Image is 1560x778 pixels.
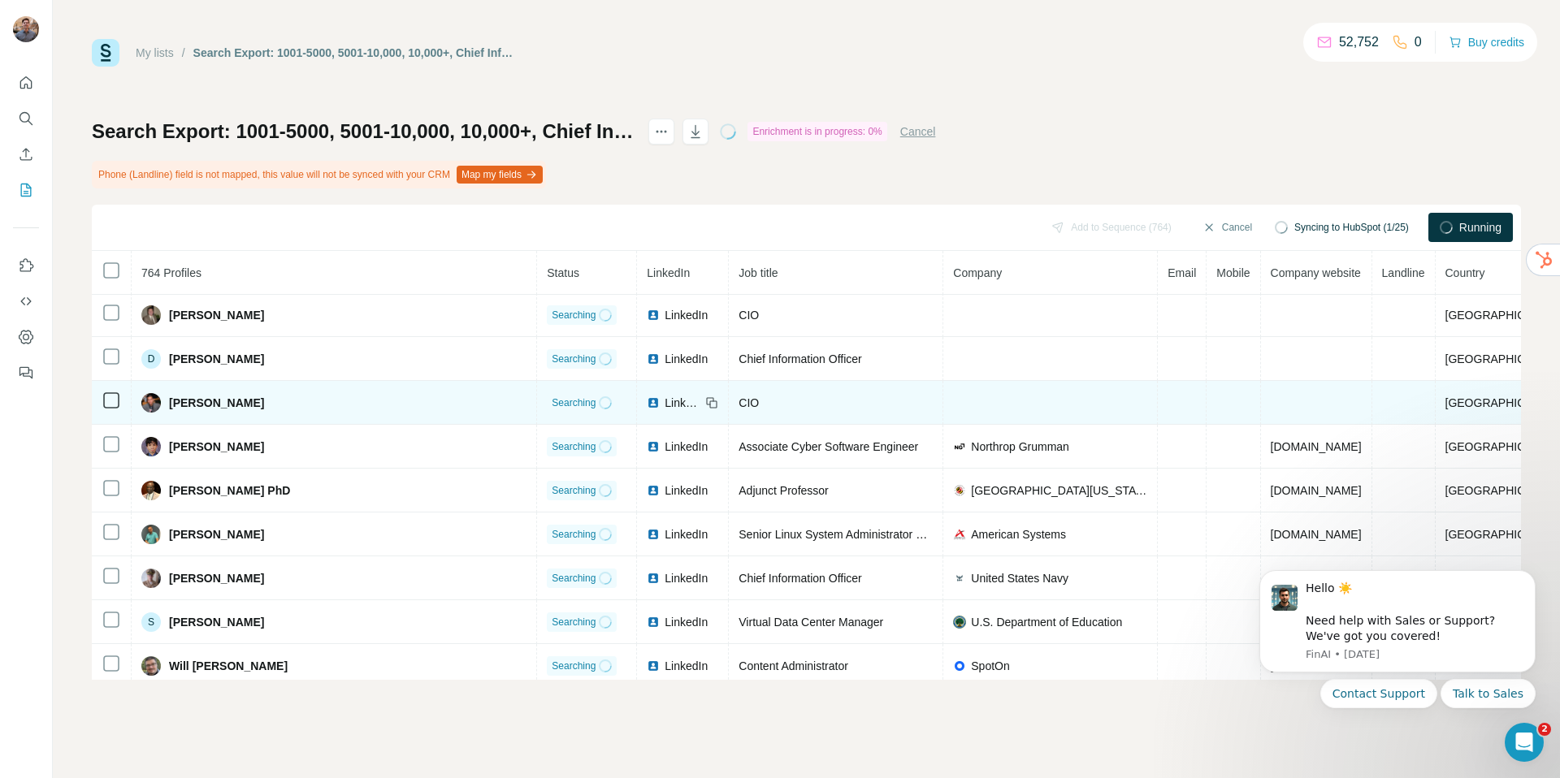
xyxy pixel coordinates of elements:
span: Email [1168,266,1196,279]
iframe: Intercom notifications message [1235,550,1560,770]
img: LinkedIn logo [647,440,660,453]
div: D [141,349,161,369]
img: Avatar [141,437,161,456]
span: LinkedIn [665,439,708,455]
span: Landline [1382,266,1425,279]
span: [PERSON_NAME] PhD [169,482,290,499]
span: U.S. Department of Education [971,614,1122,630]
span: Searching [552,308,596,322]
span: Searching [552,395,596,410]
img: Avatar [141,656,161,676]
a: My lists [136,46,174,59]
span: Searching [552,352,596,366]
img: company-logo [953,440,966,453]
img: company-logo [953,528,966,541]
img: LinkedIn logo [647,616,660,629]
button: Cancel [1191,213,1263,242]
img: LinkedIn logo [647,352,660,365]
p: 0 [1415,32,1422,52]
li: / [182,45,185,61]
img: company-logo [953,659,966,672]
button: Map my fields [457,166,543,184]
span: Job title [739,266,778,279]
span: SpotOn [971,658,1009,674]
span: LinkedIn [665,570,708,586]
span: Adjunct Professor [739,484,829,497]
span: Content Administrator [739,659,848,672]
span: Searching [552,615,596,629]
span: Company website [1271,266,1361,279]
span: Northrop Grumman [971,439,1069,455]
h1: Search Export: 1001-5000, 5001-10,000, 10,000+, Chief Information Security Officer, Chief Informa... [92,119,634,145]
span: Senior Linux System Administrator DevSecOps Lead [739,528,1005,541]
button: Buy credits [1449,31,1524,54]
div: S [141,612,161,632]
span: LinkedIn [647,266,690,279]
span: LinkedIn [665,395,700,411]
span: LinkedIn [665,351,708,367]
img: LinkedIn logo [647,572,660,585]
img: LinkedIn logo [647,396,660,409]
iframe: Intercom live chat [1505,723,1544,762]
img: Surfe Logo [92,39,119,67]
span: American Systems [971,526,1066,542]
img: LinkedIn logo [647,309,660,322]
span: [DOMAIN_NAME] [1271,440,1362,453]
span: Virtual Data Center Manager [739,616,883,629]
img: company-logo [953,616,966,629]
p: 52,752 [1339,32,1379,52]
span: Syncing to HubSpot (1/25) [1294,220,1409,235]
span: [DOMAIN_NAME] [1271,484,1362,497]
div: Search Export: 1001-5000, 5001-10,000, 10,000+, Chief Information Security Officer, Chief Informa... [193,45,516,61]
span: Company [953,266,1002,279]
span: [GEOGRAPHIC_DATA][US_STATE] [971,482,1147,499]
button: Cancel [900,123,936,140]
img: LinkedIn logo [647,659,660,672]
span: Searching [552,527,596,542]
img: Avatar [13,16,39,42]
button: actions [648,119,674,145]
button: Quick start [13,68,39,97]
span: Mobile [1216,266,1250,279]
img: LinkedIn logo [647,528,660,541]
button: Dashboard [13,322,39,352]
span: Searching [552,571,596,586]
span: Running [1459,219,1501,236]
img: Avatar [141,305,161,325]
span: [PERSON_NAME] [169,307,264,323]
span: [PERSON_NAME] [169,351,264,367]
span: CIO [739,309,759,322]
span: CIO [739,396,759,409]
img: company-logo [953,484,966,497]
button: Enrich CSV [13,140,39,169]
span: Searching [552,659,596,673]
div: Phone (Landline) field is not mapped, this value will not be synced with your CRM [92,161,546,188]
button: Feedback [13,358,39,387]
span: Chief Information Officer [739,572,861,585]
span: [PERSON_NAME] [169,439,264,455]
button: Use Surfe on LinkedIn [13,251,39,280]
span: LinkedIn [665,658,708,674]
span: [DOMAIN_NAME] [1271,528,1362,541]
span: Searching [552,439,596,454]
span: Associate Cyber Software Engineer [739,440,918,453]
span: Country [1445,266,1485,279]
span: 2 [1538,723,1551,736]
span: LinkedIn [665,307,708,323]
img: Avatar [141,393,161,413]
img: Avatar [141,525,161,544]
span: LinkedIn [665,526,708,542]
span: [PERSON_NAME] [169,395,264,411]
img: company-logo [953,572,966,585]
span: 764 Profiles [141,266,201,279]
span: Status [547,266,579,279]
button: My lists [13,175,39,205]
button: Use Surfe API [13,287,39,316]
span: Searching [552,483,596,498]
